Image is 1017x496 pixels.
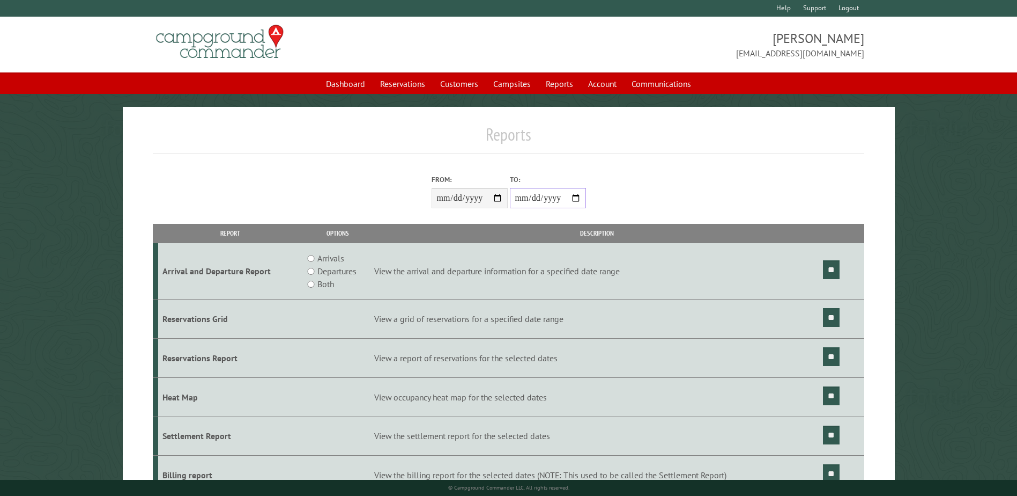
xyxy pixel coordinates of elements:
[302,224,372,243] th: Options
[510,174,586,185] label: To:
[158,338,302,377] td: Reservations Report
[448,484,569,491] small: © Campground Commander LLC. All rights reserved.
[158,417,302,456] td: Settlement Report
[158,377,302,417] td: Heat Map
[373,243,821,300] td: View the arrival and departure information for a specified date range
[317,278,334,290] label: Both
[582,74,623,94] a: Account
[509,30,864,60] span: [PERSON_NAME] [EMAIL_ADDRESS][DOMAIN_NAME]
[320,74,372,94] a: Dashboard
[373,300,821,339] td: View a grid of reservations for a specified date range
[432,174,508,185] label: From:
[539,74,580,94] a: Reports
[317,265,357,278] label: Departures
[373,456,821,495] td: View the billing report for the selected dates (NOTE: This used to be called the Settlement Report)
[158,243,302,300] td: Arrival and Departure Report
[373,338,821,377] td: View a report of reservations for the selected dates
[158,224,302,243] th: Report
[317,252,344,265] label: Arrivals
[153,21,287,63] img: Campground Commander
[158,300,302,339] td: Reservations Grid
[625,74,697,94] a: Communications
[373,377,821,417] td: View occupancy heat map for the selected dates
[153,124,864,154] h1: Reports
[487,74,537,94] a: Campsites
[373,417,821,456] td: View the settlement report for the selected dates
[373,224,821,243] th: Description
[158,456,302,495] td: Billing report
[374,74,432,94] a: Reservations
[434,74,485,94] a: Customers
